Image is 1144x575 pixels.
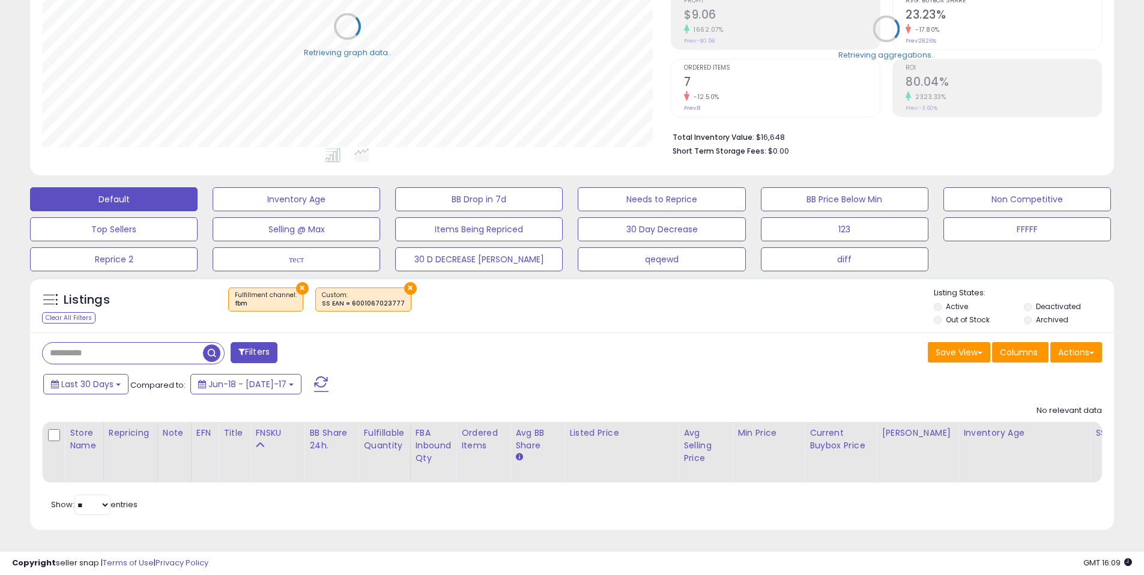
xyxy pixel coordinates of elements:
[231,342,277,363] button: Filters
[103,557,154,568] a: Terms of Use
[156,557,208,568] a: Privacy Policy
[992,342,1049,363] button: Columns
[42,312,95,324] div: Clear All Filters
[461,427,505,452] div: Ordered Items
[416,427,452,465] div: FBA inbound Qty
[51,499,138,510] span: Show: entries
[737,427,799,439] div: Min Price
[1000,346,1038,358] span: Columns
[304,47,392,58] div: Retrieving graph data..
[30,187,198,211] button: Default
[70,427,98,452] div: Store Name
[12,557,56,568] strong: Copyright
[213,247,380,271] button: тест
[395,187,563,211] button: BB Drop in 7d
[30,247,198,271] button: Reprice 2
[309,427,353,452] div: BB Share 24h.
[928,342,990,363] button: Save View
[934,287,1114,299] p: Listing States:
[395,217,563,241] button: Items Being Repriced
[1036,301,1081,312] label: Deactivated
[946,301,968,312] label: Active
[1050,342,1102,363] button: Actions
[43,374,129,394] button: Last 30 Days
[213,217,380,241] button: Selling @ Max
[578,187,745,211] button: Needs to Reprice
[683,427,727,465] div: Avg Selling Price
[395,247,563,271] button: 30 D DECREASE [PERSON_NAME]
[838,49,935,60] div: Retrieving aggregations..
[1083,557,1132,568] span: 2025-08-17 16:09 GMT
[163,427,186,439] div: Note
[578,247,745,271] button: qeqewd
[208,378,286,390] span: Jun-18 - [DATE]-17
[515,427,559,452] div: Avg BB Share
[296,282,309,295] button: ×
[235,291,297,309] span: Fulfillment channel :
[1037,405,1102,417] div: No relevant data
[943,217,1111,241] button: FFFFF
[404,282,417,295] button: ×
[12,558,208,569] div: seller snap | |
[761,247,928,271] button: diff
[223,427,245,439] div: Title
[943,187,1111,211] button: Non Competitive
[1036,315,1068,325] label: Archived
[515,452,522,463] small: Avg BB Share.
[761,187,928,211] button: BB Price Below Min
[190,374,301,394] button: Jun-18 - [DATE]-17
[30,217,198,241] button: Top Sellers
[322,291,405,309] span: Custom:
[255,427,299,439] div: FNSKU
[578,217,745,241] button: 30 Day Decrease
[235,300,297,308] div: fbm
[109,427,153,439] div: Repricing
[946,315,990,325] label: Out of Stock
[963,427,1085,439] div: Inventory Age
[761,217,928,241] button: 123
[363,427,405,452] div: Fulfillable Quantity
[882,427,953,439] div: [PERSON_NAME]
[64,292,110,309] h5: Listings
[130,379,186,391] span: Compared to:
[322,300,405,308] div: SS EAN = 6001067023777
[810,427,871,452] div: Current Buybox Price
[213,187,380,211] button: Inventory Age
[61,378,113,390] span: Last 30 Days
[196,427,213,439] div: EFN
[569,427,673,439] div: Listed Price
